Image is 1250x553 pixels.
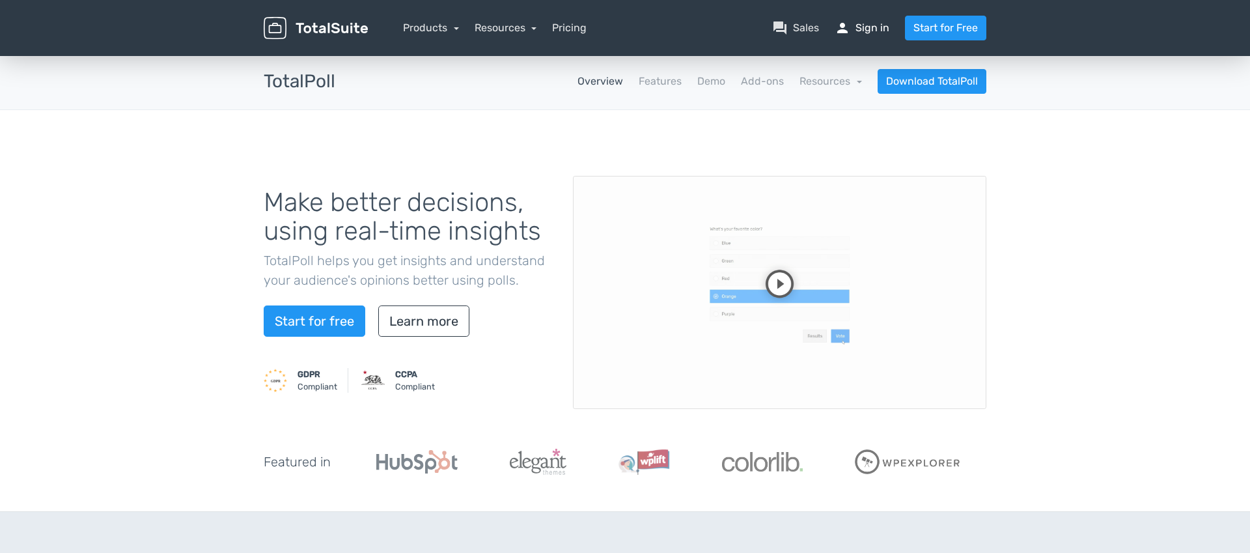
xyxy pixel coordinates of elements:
h5: Featured in [264,455,331,469]
p: TotalPoll helps you get insights and understand your audience's opinions better using polls. [264,251,553,290]
a: Start for free [264,305,365,337]
a: question_answerSales [772,20,819,36]
img: Hubspot [376,450,458,474]
a: Demo [697,74,725,89]
img: CCPA [361,369,385,392]
strong: CCPA [395,369,417,379]
a: Resources [799,75,862,87]
span: person [835,20,850,36]
a: Overview [577,74,623,89]
img: GDPR [264,369,287,392]
a: Products [403,21,459,34]
a: Pricing [552,20,587,36]
img: WPExplorer [855,449,960,474]
h1: Make better decisions, using real-time insights [264,188,553,246]
strong: GDPR [298,369,320,379]
img: WPLift [618,449,670,475]
a: Learn more [378,305,469,337]
h3: TotalPoll [264,72,335,92]
a: Add-ons [741,74,784,89]
small: Compliant [298,368,337,393]
a: Features [639,74,682,89]
small: Compliant [395,368,435,393]
a: personSign in [835,20,889,36]
img: TotalSuite for WordPress [264,17,368,40]
a: Download TotalPoll [878,69,986,94]
a: Start for Free [905,16,986,40]
a: Resources [475,21,537,34]
img: ElegantThemes [510,449,566,475]
img: Colorlib [722,452,803,472]
span: question_answer [772,20,788,36]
